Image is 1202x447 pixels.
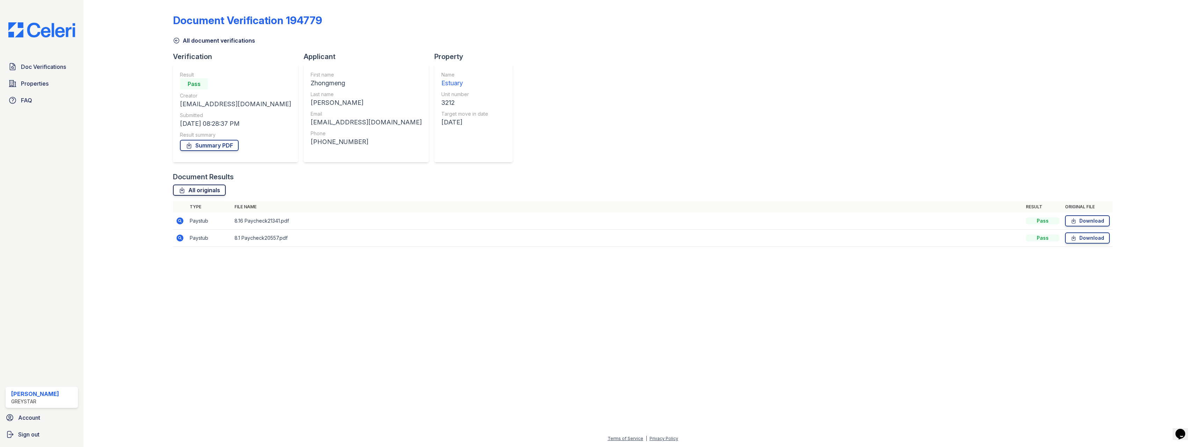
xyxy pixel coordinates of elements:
div: Unit number [441,91,488,98]
a: All originals [173,185,226,196]
div: Applicant [304,52,434,62]
a: Summary PDF [180,140,239,151]
div: Estuary [441,78,488,88]
div: Document Results [173,172,234,182]
td: 8.16 Paycheck21341.pdf [232,212,1023,230]
div: Result summary [180,131,291,138]
a: FAQ [6,93,78,107]
a: Download [1065,215,1110,226]
a: Terms of Service [608,436,643,441]
div: Target move in date [441,110,488,117]
th: Original file [1062,201,1113,212]
div: [DATE] 08:28:37 PM [180,119,291,129]
span: Sign out [18,430,39,439]
th: File name [232,201,1023,212]
div: Pass [1026,235,1059,241]
a: Name Estuary [441,71,488,88]
div: Zhongmeng [311,78,422,88]
div: First name [311,71,422,78]
td: 8.1 Paycheck20557.pdf [232,230,1023,247]
iframe: chat widget [1173,419,1195,440]
a: Download [1065,232,1110,244]
a: All document verifications [173,36,255,45]
a: Privacy Policy [650,436,678,441]
td: Paystub [187,230,232,247]
div: Pass [1026,217,1059,224]
div: Greystar [11,398,59,405]
a: Properties [6,77,78,91]
div: [PERSON_NAME] [11,390,59,398]
a: Account [3,411,81,425]
div: Creator [180,92,291,99]
span: FAQ [21,96,32,104]
div: | [646,436,647,441]
img: CE_Logo_Blue-a8612792a0a2168367f1c8372b55b34899dd931a85d93a1a3d3e32e68fde9ad4.png [3,22,81,37]
div: Phone [311,130,422,137]
div: 3212 [441,98,488,108]
span: Doc Verifications [21,63,66,71]
div: Submitted [180,112,291,119]
td: Paystub [187,212,232,230]
div: Property [434,52,518,62]
div: Name [441,71,488,78]
div: [PERSON_NAME] [311,98,422,108]
span: Properties [21,79,49,88]
span: Account [18,413,40,422]
div: Result [180,71,291,78]
div: [DATE] [441,117,488,127]
div: Pass [180,78,208,89]
div: Document Verification 194779 [173,14,322,27]
div: [EMAIL_ADDRESS][DOMAIN_NAME] [180,99,291,109]
div: Last name [311,91,422,98]
a: Doc Verifications [6,60,78,74]
th: Result [1023,201,1062,212]
a: Sign out [3,427,81,441]
div: [EMAIL_ADDRESS][DOMAIN_NAME] [311,117,422,127]
div: [PHONE_NUMBER] [311,137,422,147]
div: Verification [173,52,304,62]
div: Email [311,110,422,117]
th: Type [187,201,232,212]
